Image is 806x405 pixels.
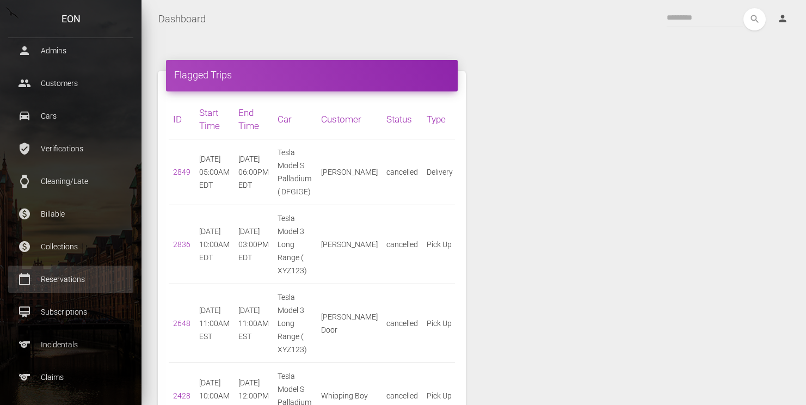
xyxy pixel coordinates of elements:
button: search [743,8,766,30]
td: [DATE] 10:00AM EDT [195,205,234,284]
td: Delivery [422,139,457,205]
td: cancelled [382,205,422,284]
a: 2648 [173,319,190,328]
td: [DATE] 05:00AM EDT [195,139,234,205]
a: verified_user Verifications [8,135,133,162]
a: 2849 [173,168,190,176]
td: Tesla Model 3 Long Range ( XYZ123) [273,284,317,363]
th: Start Time [195,100,234,139]
a: card_membership Subscriptions [8,298,133,326]
th: End Time [234,100,273,139]
a: paid Billable [8,200,133,228]
td: Pick Up [422,205,457,284]
td: [DATE] 06:00PM EDT [234,139,273,205]
a: person [769,8,798,30]
a: sports Incidentals [8,331,133,358]
h4: Flagged Trips [174,68,450,82]
td: [DATE] 11:00AM EST [195,284,234,363]
td: cancelled [382,284,422,363]
th: Customer [317,100,382,139]
td: Pick Up [422,284,457,363]
td: Tesla Model 3 Long Range ( XYZ123) [273,205,317,284]
td: [PERSON_NAME] Door [317,284,382,363]
td: [DATE] 11:00AM EST [234,284,273,363]
a: person Admins [8,37,133,64]
p: Incidentals [16,336,125,353]
td: [DATE] 03:00PM EDT [234,205,273,284]
p: Billable [16,206,125,222]
a: sports Claims [8,364,133,391]
td: cancelled [382,139,422,205]
p: Reservations [16,271,125,287]
p: Cleaning/Late [16,173,125,189]
a: 2836 [173,240,190,249]
p: Claims [16,369,125,385]
a: paid Collections [8,233,133,260]
td: Tesla Model S Palladium ( DFGIGE) [273,139,317,205]
td: [PERSON_NAME] [317,205,382,284]
p: Cars [16,108,125,124]
a: 2428 [173,391,190,400]
p: Customers [16,75,125,91]
th: Car [273,100,317,139]
td: [PERSON_NAME] [317,139,382,205]
th: Status [382,100,422,139]
p: Collections [16,238,125,255]
a: Dashboard [158,5,206,33]
a: watch Cleaning/Late [8,168,133,195]
p: Subscriptions [16,304,125,320]
p: Verifications [16,140,125,157]
a: calendar_today Reservations [8,266,133,293]
a: drive_eta Cars [8,102,133,130]
i: person [777,13,788,24]
p: Admins [16,42,125,59]
th: Type [422,100,457,139]
a: people Customers [8,70,133,97]
th: ID [169,100,195,139]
